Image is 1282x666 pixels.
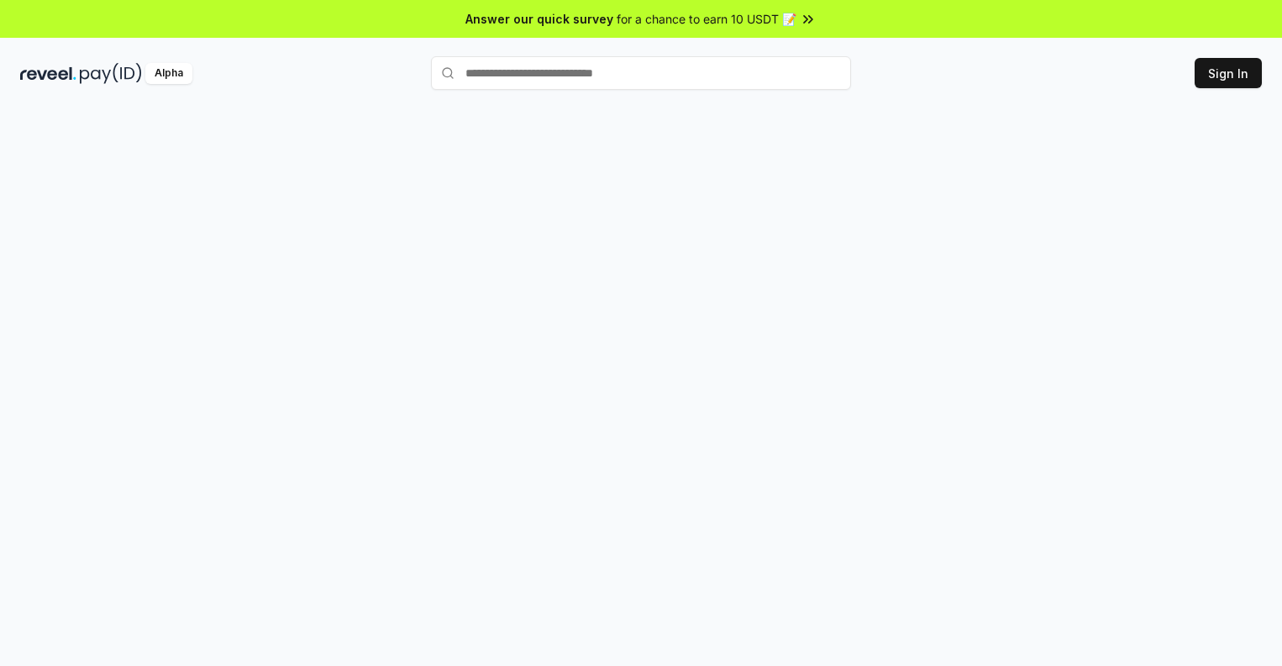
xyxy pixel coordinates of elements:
[1195,58,1262,88] button: Sign In
[20,63,76,84] img: reveel_dark
[145,63,192,84] div: Alpha
[617,10,796,28] span: for a chance to earn 10 USDT 📝
[465,10,613,28] span: Answer our quick survey
[80,63,142,84] img: pay_id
